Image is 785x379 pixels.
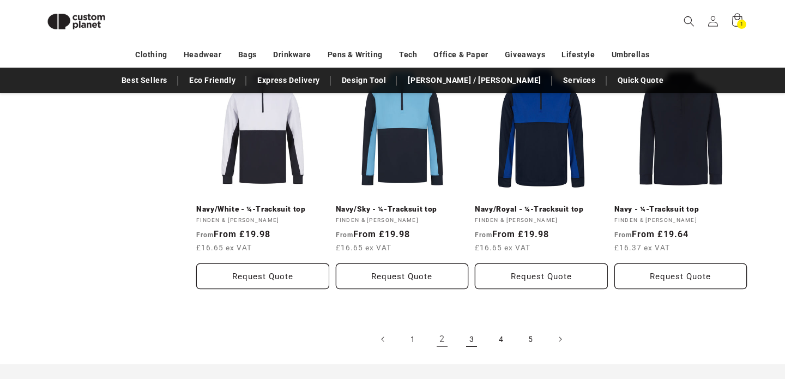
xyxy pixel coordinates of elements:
[518,327,542,351] a: Page 5
[475,263,608,289] button: Request Quote
[38,4,114,39] img: Custom Planet
[196,204,329,214] a: Navy/White - ¼-Tracksuit top
[460,327,484,351] a: Page 3
[238,45,257,64] a: Bags
[489,327,513,351] a: Page 4
[196,327,747,351] nav: Pagination
[740,20,744,29] span: 1
[184,45,222,64] a: Headwear
[561,45,595,64] a: Lifestyle
[116,71,173,90] a: Best Sellers
[371,327,395,351] a: Previous page
[328,45,383,64] a: Pens & Writing
[612,45,650,64] a: Umbrellas
[336,263,469,289] button: Request Quote
[184,71,241,90] a: Eco Friendly
[558,71,601,90] a: Services
[430,327,454,351] a: Page 2
[505,45,545,64] a: Giveaways
[336,204,469,214] a: Navy/Sky - ¼-Tracksuit top
[273,45,311,64] a: Drinkware
[614,204,747,214] a: Navy - ¼-Tracksuit top
[399,45,417,64] a: Tech
[196,263,329,289] button: Request Quote
[402,71,546,90] a: [PERSON_NAME] / [PERSON_NAME]
[548,327,572,351] a: Next page
[336,71,392,90] a: Design Tool
[612,71,669,90] a: Quick Quote
[433,45,488,64] a: Office & Paper
[252,71,325,90] a: Express Delivery
[598,261,785,379] iframe: Chat Widget
[401,327,425,351] a: Page 1
[135,45,167,64] a: Clothing
[475,204,608,214] a: Navy/Royal - ¼-Tracksuit top
[677,9,701,33] summary: Search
